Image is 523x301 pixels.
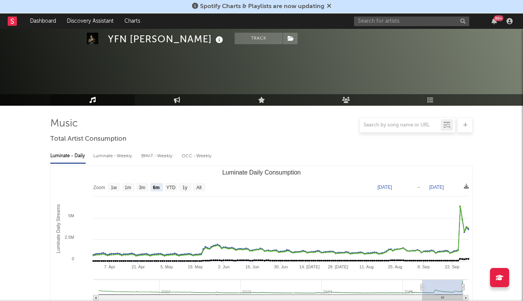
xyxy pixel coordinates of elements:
[104,264,115,269] text: 7. Apr
[68,213,74,218] text: 5M
[359,264,374,269] text: 11. Aug
[299,264,319,269] text: 14. [DATE]
[377,185,392,190] text: [DATE]
[139,185,146,190] text: 3m
[235,33,283,44] button: Track
[328,264,348,269] text: 28. [DATE]
[25,13,61,29] a: Dashboard
[111,185,117,190] text: 1w
[222,169,301,176] text: Luminate Daily Consumption
[196,185,201,190] text: All
[153,185,159,190] text: 6m
[274,264,288,269] text: 30. Jun
[445,264,460,269] text: 22. Sep
[166,185,175,190] text: YTD
[188,264,203,269] text: 19. May
[494,15,503,21] div: 99 +
[182,150,212,163] div: OCC - Weekly
[50,135,126,144] span: Total Artist Consumption
[65,235,74,239] text: 2.5M
[218,264,230,269] text: 2. Jun
[61,13,119,29] a: Discovery Assistant
[245,264,259,269] text: 16. Jun
[119,13,146,29] a: Charts
[56,204,61,253] text: Luminate Daily Streams
[72,256,74,261] text: 0
[360,122,441,128] input: Search by song name or URL
[200,3,324,10] span: Spotify Charts & Playlists are now updating
[108,33,225,45] div: YFN [PERSON_NAME]
[182,185,187,190] text: 1y
[131,264,145,269] text: 21. Apr
[50,150,86,163] div: Luminate - Daily
[429,185,444,190] text: [DATE]
[93,150,134,163] div: Luminate - Weekly
[327,3,331,10] span: Dismiss
[93,185,105,190] text: Zoom
[354,17,469,26] input: Search for artists
[416,185,421,190] text: →
[125,185,131,190] text: 1m
[388,264,402,269] text: 25. Aug
[141,150,174,163] div: BMAT - Weekly
[161,264,174,269] text: 5. May
[492,18,497,24] button: 99+
[417,264,430,269] text: 8. Sep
